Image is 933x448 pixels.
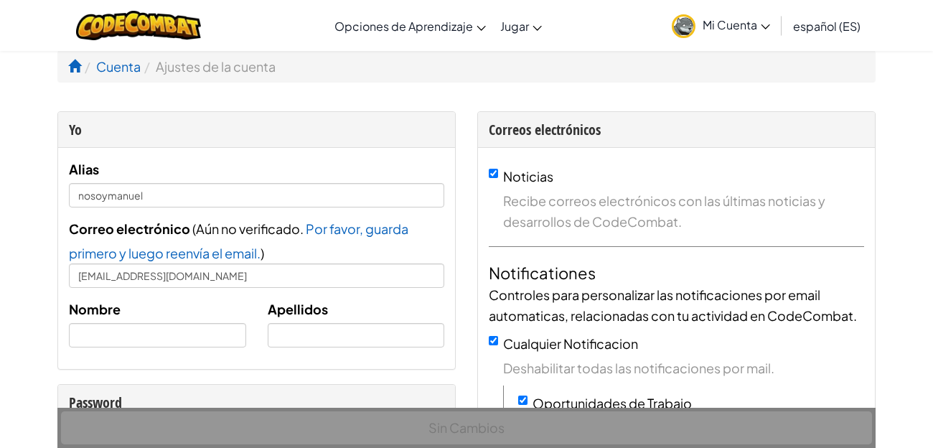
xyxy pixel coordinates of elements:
span: ) [261,245,264,261]
img: CodeCombat logo [76,11,202,40]
a: Opciones de Aprendizaje [327,6,493,45]
h4: Notificationes [489,261,864,284]
a: Cuenta [96,58,141,75]
a: Jugar [493,6,549,45]
div: Yo [69,119,444,140]
label: Oportunidades de Trabajo [533,395,692,411]
label: Alias [69,159,99,179]
a: Mi Cuenta [665,3,777,48]
li: Ajustes de la cuenta [141,56,276,77]
span: Correo electrónico [69,220,190,237]
a: español (ES) [786,6,868,45]
span: Controles para personalizar las notificaciones por email automaticas, relacionadas con tu activid... [489,286,857,324]
span: español (ES) [793,19,861,34]
label: Nombre [69,299,121,319]
span: Mi Cuenta [703,17,770,32]
div: Correos electrónicos [489,119,864,140]
span: Aún no verificado. [196,220,306,237]
img: avatar [672,14,695,38]
label: Apellidos [268,299,328,319]
div: Password [69,392,444,413]
span: Deshabilitar todas las notificaciones por mail. [503,358,864,378]
span: Recibe correos electrónicos con las últimas noticias y desarrollos de CodeCombat. [503,190,864,232]
label: Cualquier Notificacion [503,335,638,352]
span: Jugar [500,19,529,34]
label: Noticias [503,168,553,185]
span: ( [190,220,196,237]
span: Opciones de Aprendizaje [334,19,473,34]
